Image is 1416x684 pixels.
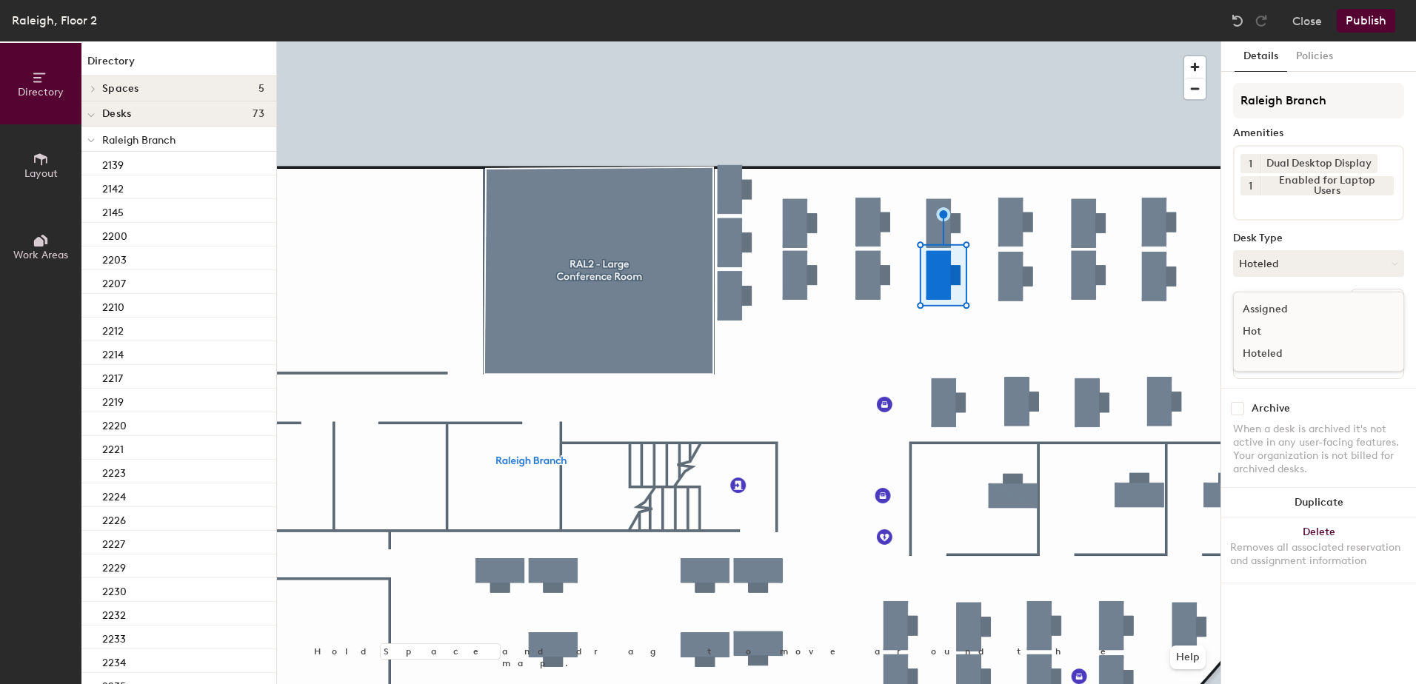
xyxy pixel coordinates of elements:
[102,134,176,147] span: Raleigh Branch
[102,439,124,456] p: 2221
[1337,9,1395,33] button: Publish
[102,273,126,290] p: 2207
[1249,156,1252,172] span: 1
[102,486,126,503] p: 2224
[102,226,127,243] p: 2200
[12,11,97,30] div: Raleigh, Floor 2
[102,392,124,409] p: 2219
[1233,232,1404,244] div: Desk Type
[81,53,276,76] h1: Directory
[102,297,124,314] p: 2210
[102,249,127,266] p: 2203
[1234,343,1382,365] div: Hoteled
[1235,41,1287,72] button: Details
[1240,176,1260,195] button: 1
[1221,517,1416,583] button: DeleteRemoves all associated reservation and assignment information
[1249,178,1252,194] span: 1
[102,557,126,574] p: 2229
[1234,321,1382,343] div: Hot
[102,415,127,432] p: 2220
[1233,127,1404,139] div: Amenities
[102,202,124,219] p: 2145
[102,344,124,361] p: 2214
[1230,13,1245,28] img: Undo
[102,581,127,598] p: 2230
[1260,176,1394,195] div: Enabled for Laptop Users
[102,534,125,551] p: 2227
[102,463,126,480] p: 2223
[102,510,126,527] p: 2226
[1240,154,1260,173] button: 1
[1252,403,1290,415] div: Archive
[102,108,131,120] span: Desks
[258,83,264,95] span: 5
[102,321,124,338] p: 2212
[102,83,139,95] span: Spaces
[1233,250,1404,277] button: Hoteled
[1230,541,1407,568] div: Removes all associated reservation and assignment information
[1234,298,1382,321] div: Assigned
[1287,41,1342,72] button: Policies
[1233,423,1404,476] div: When a desk is archived it's not active in any user-facing features. Your organization is not bil...
[102,155,124,172] p: 2139
[1170,646,1206,669] button: Help
[18,86,64,98] span: Directory
[24,167,58,180] span: Layout
[1221,488,1416,517] button: Duplicate
[102,652,126,669] p: 2234
[1350,289,1404,314] button: Ungroup
[13,249,68,261] span: Work Areas
[102,628,126,646] p: 2233
[253,108,264,120] span: 73
[102,605,126,622] p: 2232
[102,178,124,195] p: 2142
[1260,154,1377,173] div: Dual Desktop Display
[1292,9,1322,33] button: Close
[102,368,123,385] p: 2217
[1254,13,1269,28] img: Redo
